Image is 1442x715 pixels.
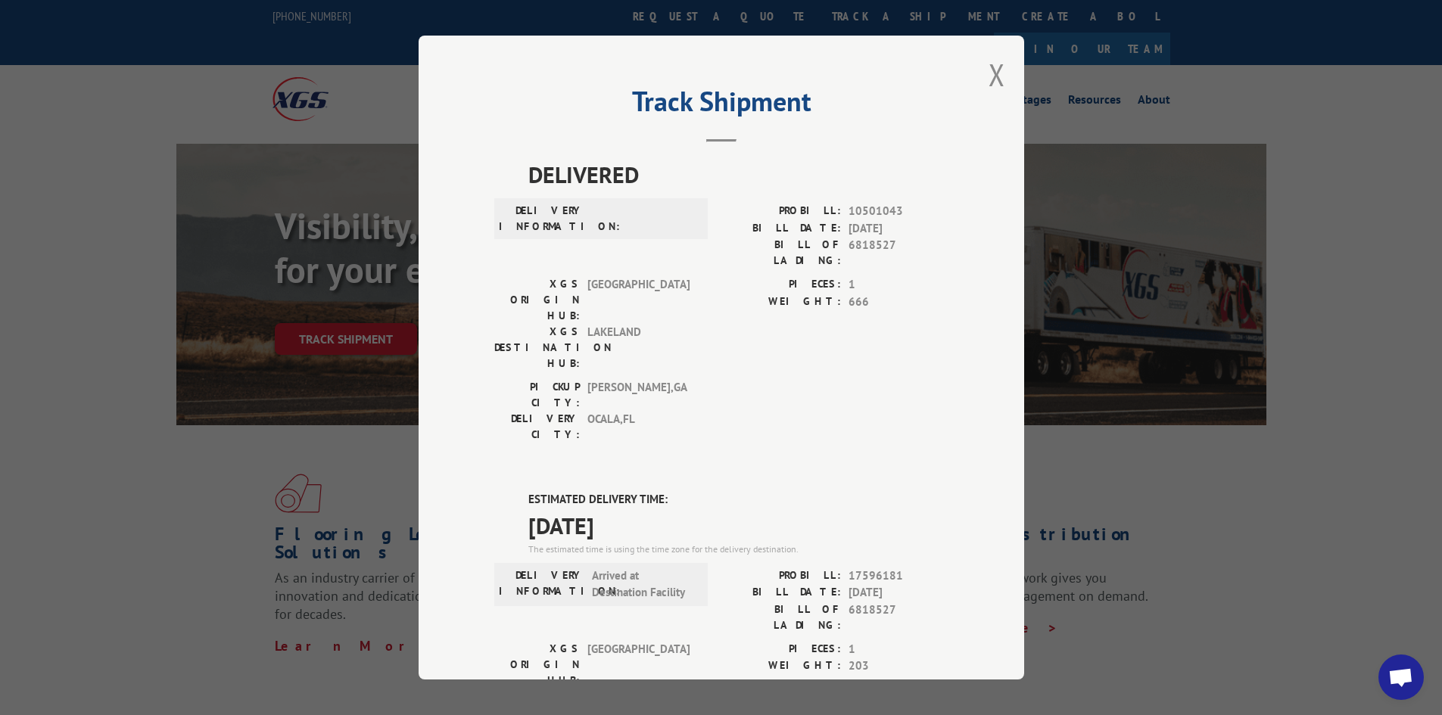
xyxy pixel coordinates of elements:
label: WEIGHT: [721,657,841,675]
label: XGS DESTINATION HUB: [494,324,580,371]
label: XGS ORIGIN HUB: [494,641,580,689]
span: [GEOGRAPHIC_DATA] [587,276,690,324]
h2: Track Shipment [494,91,948,120]
div: Open chat [1378,654,1424,700]
span: 6818527 [849,237,948,269]
label: ESTIMATED DELIVERY TIME: [528,491,948,508]
label: PROBILL: [721,203,841,220]
span: [DATE] [528,508,948,542]
span: [GEOGRAPHIC_DATA] [587,641,690,689]
span: [DATE] [849,220,948,238]
label: WEIGHT: [721,294,841,311]
span: DELIVERED [528,157,948,191]
label: DELIVERY CITY: [494,411,580,443]
span: 17596181 [849,567,948,585]
span: [PERSON_NAME] , GA [587,379,690,411]
label: DELIVERY INFORMATION: [499,203,584,235]
span: 203 [849,657,948,675]
div: The estimated time is using the time zone for the delivery destination. [528,542,948,556]
span: 1 [849,276,948,294]
span: 1 [849,641,948,658]
span: 6818527 [849,602,948,633]
label: BILL DATE: [721,220,841,238]
label: PROBILL: [721,567,841,585]
span: LAKELAND [587,324,690,371]
span: Arrived at Destination Facility [592,567,694,602]
label: PIECES: [721,641,841,658]
span: OCALA , FL [587,411,690,443]
span: 666 [849,294,948,311]
label: XGS ORIGIN HUB: [494,276,580,324]
span: [DATE] [849,584,948,602]
label: DELIVERY INFORMATION: [499,567,584,602]
span: 10501043 [849,203,948,220]
label: PICKUP CITY: [494,379,580,411]
button: Close modal [989,54,1005,95]
label: BILL OF LADING: [721,602,841,633]
label: PIECES: [721,276,841,294]
label: BILL DATE: [721,584,841,602]
label: BILL OF LADING: [721,237,841,269]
